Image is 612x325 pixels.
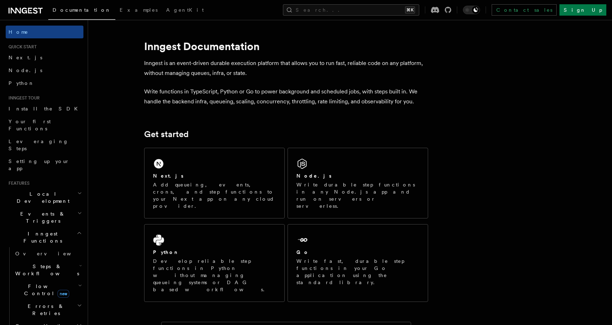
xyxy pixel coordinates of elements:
[6,227,83,247] button: Inngest Functions
[559,4,606,16] a: Sign Up
[144,87,428,107] p: Write functions in TypeScript, Python or Go to power background and scheduled jobs, with steps bu...
[6,135,83,155] a: Leveraging Steps
[6,51,83,64] a: Next.js
[288,148,428,218] a: Node.jsWrite durable step functions in any Node.js app and run on servers or serverless.
[6,44,37,50] span: Quick start
[58,290,69,298] span: new
[12,247,83,260] a: Overview
[9,119,51,131] span: Your first Functions
[296,258,419,286] p: Write fast, durable step functions in your Go application using the standard library.
[12,303,77,317] span: Errors & Retries
[166,7,204,13] span: AgentKit
[153,181,276,210] p: Add queueing, events, crons, and step functions to your Next app on any cloud provider.
[12,280,83,300] button: Flow Controlnew
[296,249,309,256] h2: Go
[296,181,419,210] p: Write durable step functions in any Node.js app and run on servers or serverless.
[12,300,83,320] button: Errors & Retries
[6,95,40,101] span: Inngest tour
[9,106,82,112] span: Install the SDK
[144,224,285,302] a: PythonDevelop reliable step functions in Python without managing queueing systems or DAG based wo...
[153,172,184,179] h2: Next.js
[6,190,77,205] span: Local Development
[6,180,29,186] span: Features
[9,158,70,171] span: Setting up your app
[6,115,83,135] a: Your first Functions
[144,129,188,139] a: Get started
[6,155,83,175] a: Setting up your app
[162,2,208,19] a: AgentKit
[12,283,78,297] span: Flow Control
[153,258,276,293] p: Develop reliable step functions in Python without managing queueing systems or DAG based workflows.
[492,4,557,16] a: Contact sales
[144,40,428,53] h1: Inngest Documentation
[283,4,419,16] button: Search...⌘K
[153,249,179,256] h2: Python
[144,148,285,218] a: Next.jsAdd queueing, events, crons, and step functions to your Next app on any cloud provider.
[463,6,480,14] button: Toggle dark mode
[6,64,83,77] a: Node.js
[6,188,83,207] button: Local Development
[296,172,332,179] h2: Node.js
[6,102,83,115] a: Install the SDK
[6,26,83,38] a: Home
[6,230,77,244] span: Inngest Functions
[9,28,28,36] span: Home
[144,58,428,78] p: Inngest is an event-driven durable execution platform that allows you to run fast, reliable code ...
[115,2,162,19] a: Examples
[288,224,428,302] a: GoWrite fast, durable step functions in your Go application using the standard library.
[6,207,83,227] button: Events & Triggers
[6,210,77,224] span: Events & Triggers
[15,251,88,256] span: Overview
[9,80,34,86] span: Python
[405,6,415,13] kbd: ⌘K
[12,260,83,280] button: Steps & Workflows
[53,7,111,13] span: Documentation
[9,67,42,73] span: Node.js
[48,2,115,20] a: Documentation
[120,7,158,13] span: Examples
[12,263,79,277] span: Steps & Workflows
[9,139,69,151] span: Leveraging Steps
[9,55,42,60] span: Next.js
[6,77,83,90] a: Python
